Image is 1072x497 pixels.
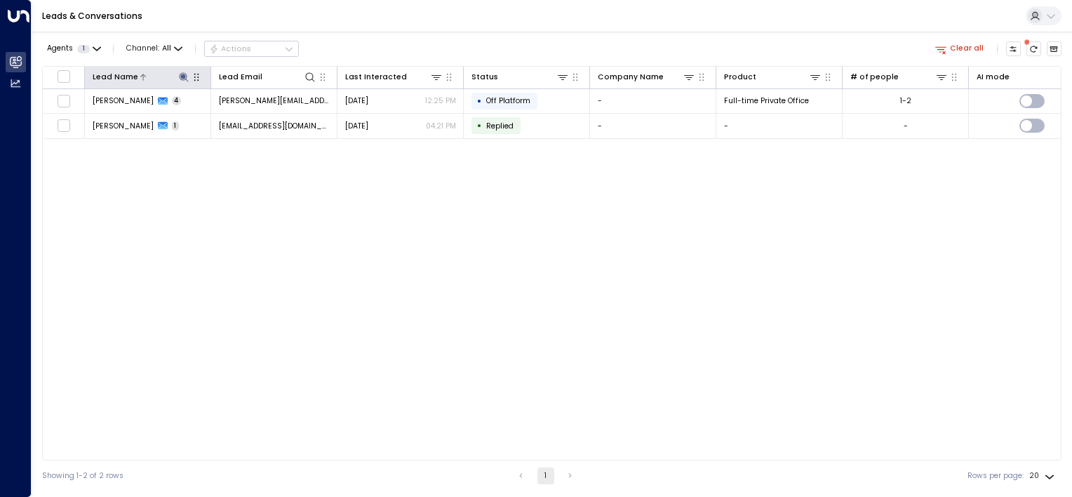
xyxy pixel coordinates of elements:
[977,71,1010,84] div: AI mode
[57,119,70,133] span: Toggle select row
[172,96,182,105] span: 4
[172,121,180,131] span: 1
[904,121,908,131] div: -
[204,41,299,58] div: Button group with a nested menu
[850,70,949,84] div: # of people
[204,41,299,58] button: Actions
[477,117,482,135] div: •
[219,70,317,84] div: Lead Email
[590,89,716,114] td: -
[93,71,138,84] div: Lead Name
[93,70,191,84] div: Lead Name
[471,70,570,84] div: Status
[486,95,530,106] span: Off Platform
[598,70,696,84] div: Company Name
[1006,41,1021,57] button: Customize
[219,71,262,84] div: Lead Email
[162,44,171,53] span: All
[967,470,1024,482] label: Rows per page:
[724,70,822,84] div: Product
[42,470,123,482] div: Showing 1-2 of 2 rows
[42,41,105,56] button: Agents1
[537,468,554,484] button: page 1
[42,10,142,22] a: Leads & Conversations
[486,121,514,131] span: Replied
[850,71,899,84] div: # of people
[47,45,73,53] span: Agents
[425,95,456,106] p: 12:25 PM
[512,468,579,484] nav: pagination navigation
[716,114,843,138] td: -
[426,121,456,131] p: 04:21 PM
[1026,41,1042,57] span: There are new threads available. Refresh the grid to view the latest updates.
[900,95,911,106] div: 1-2
[724,71,756,84] div: Product
[93,95,154,106] span: Trevor Dunn
[345,121,368,131] span: Oct 01, 2025
[77,45,90,53] span: 1
[57,69,70,83] span: Toggle select all
[724,95,809,106] span: Full-time Private Office
[590,114,716,138] td: -
[345,71,407,84] div: Last Interacted
[1047,41,1062,57] button: Archived Leads
[219,121,330,131] span: info@lauraldunn.com
[122,41,187,56] span: Channel:
[219,95,330,106] span: trevor@drtrevordunn.com
[93,121,154,131] span: Laura Dunn
[209,44,252,54] div: Actions
[1029,468,1057,484] div: 20
[931,41,989,56] button: Clear all
[345,70,443,84] div: Last Interacted
[122,41,187,56] button: Channel:All
[345,95,368,106] span: Oct 02, 2025
[471,71,498,84] div: Status
[598,71,664,84] div: Company Name
[57,94,70,107] span: Toggle select row
[477,92,482,110] div: •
